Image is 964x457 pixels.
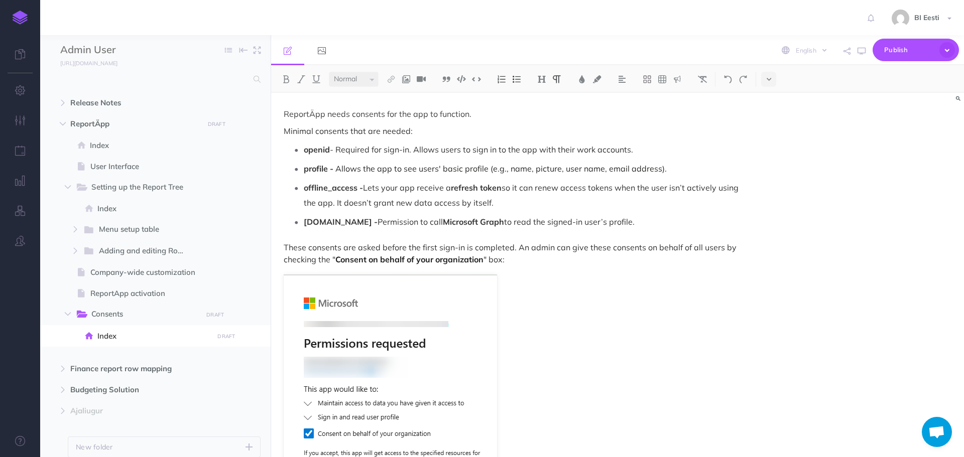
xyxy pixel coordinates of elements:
button: DRAFT [204,118,229,130]
img: Headings dropdown button [537,75,546,83]
span: Allows the app to see users' basic profile (e.g., name, picture, user name, email address). [335,164,667,174]
strong: offline_access - [304,183,363,193]
span: Ajaliugur [70,405,198,417]
span: Adding and editing Rows [99,245,195,258]
img: Add image button [402,75,411,83]
img: Callout dropdown menu button [673,75,682,83]
span: Menu setup table [99,223,195,236]
a: Open chat [922,417,952,447]
img: Blockquote button [442,75,451,83]
img: Alignment dropdown menu button [618,75,627,83]
img: Unordered list button [512,75,521,83]
img: Italic button [297,75,306,83]
span: Release Notes [70,97,198,109]
span: Index [97,330,210,342]
img: Link button [387,75,396,83]
img: Text background color button [592,75,601,83]
p: Minimal consents that are needed: [284,125,744,137]
small: DRAFT [208,121,225,127]
img: Ordered list button [497,75,506,83]
button: DRAFT [214,331,239,342]
span: Setting up the Report Tree [91,181,195,194]
span: Budgeting Solution [70,384,198,396]
small: DRAFT [206,312,224,318]
img: Inline code button [472,75,481,83]
strong: refresh token [451,183,502,193]
img: logo-mark.svg [13,11,28,25]
img: Clear styles button [698,75,707,83]
strong: openid [304,144,330,155]
span: User Interface [90,161,210,173]
small: [URL][DOMAIN_NAME] [60,60,117,67]
img: Bold button [282,75,291,83]
p: ReportÄpp needs consents for the app to function. [284,108,744,120]
p: New folder [76,441,113,452]
p: Lets your app receive a so it can renew access tokens when the user isn’t actively using the app.... [304,180,744,210]
span: BI Eesti [909,13,944,22]
input: Search [60,70,248,88]
strong: [DOMAIN_NAME] - [304,217,378,227]
img: Create table button [658,75,667,83]
span: Index [97,203,210,215]
button: DRAFT [203,309,228,321]
img: Paragraph button [552,75,561,83]
img: Add video button [417,75,426,83]
strong: Microsoft Graph [443,217,504,227]
img: Code block button [457,75,466,83]
span: ReportApp activation [90,287,210,299]
img: Undo [724,75,733,83]
p: - Required for sign-in. Allows users to sign in to the app with their work accounts. [304,142,744,157]
span: Consent on behalf of your organization [335,254,484,264]
strong: profile - [304,164,333,174]
span: Company-wide customization [90,266,210,278]
small: DRAFT [217,333,235,340]
a: [URL][DOMAIN_NAME] [40,58,128,68]
span: Consents [91,308,195,321]
span: Publish [884,42,934,58]
img: Redo [739,75,748,83]
span: ReportÄpp [70,118,198,130]
p: These consents are asked before the first sign-in is completed. An admin can give these consents ... [284,241,744,265]
span: Finance report row mapping [70,363,198,375]
button: Publish [873,39,959,61]
input: Documentation Name [60,43,178,58]
p: Permission to call to read the signed-in user’s profile. [304,214,744,229]
img: Underline button [312,75,321,83]
img: 9862dc5e82047a4d9ba6d08c04ce6da6.jpg [892,10,909,27]
span: Index [90,139,210,151]
img: Text color button [577,75,586,83]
